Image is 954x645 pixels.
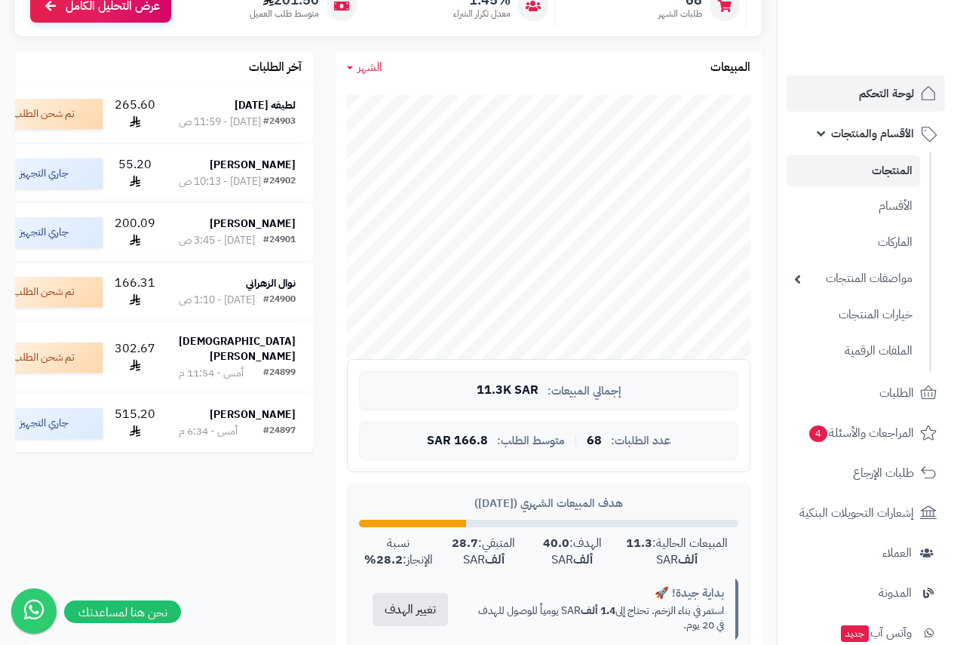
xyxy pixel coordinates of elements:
[179,333,296,364] strong: [DEMOGRAPHIC_DATA][PERSON_NAME]
[210,407,296,422] strong: [PERSON_NAME]
[359,535,438,570] div: نسبة الإنجاز:
[179,293,255,308] div: [DATE] - 1:10 ص
[787,495,945,531] a: إشعارات التحويلات البنكية
[357,58,382,76] span: الشهر
[109,144,161,203] td: 55.20
[263,366,296,381] div: #24899
[787,455,945,491] a: طلبات الإرجاع
[109,84,161,143] td: 265.60
[787,335,920,367] a: الملفات الرقمية
[497,435,565,447] span: متوسط الطلب:
[809,425,827,442] span: 4
[879,382,914,404] span: الطلبات
[235,97,296,113] strong: لطيفه [DATE]
[263,293,296,308] div: #24900
[359,496,738,511] div: هدف المبيعات الشهري ([DATE])
[109,322,161,393] td: 302.67
[109,394,161,453] td: 515.20
[859,83,914,104] span: لوحة التحكم
[473,585,724,601] div: بداية جيدة! 🚀
[263,233,296,248] div: #24901
[587,435,602,448] span: 68
[427,435,488,448] span: 166.8 SAR
[787,299,920,331] a: خيارات المنتجات
[879,582,912,604] span: المدونة
[452,534,505,570] strong: 28.7 ألف
[574,435,578,447] span: |
[477,384,538,398] span: 11.3K SAR
[808,422,914,444] span: المراجعات والأسئلة
[179,366,244,381] div: أمس - 11:54 م
[851,41,940,72] img: logo-2.png
[787,226,920,259] a: الماركات
[831,123,914,144] span: الأقسام والمنتجات
[529,535,615,570] div: الهدف: SAR
[179,233,255,248] div: [DATE] - 3:45 ص
[263,424,296,439] div: #24897
[615,535,738,570] div: المبيعات الحالية: SAR
[611,435,670,447] span: عدد الطلبات:
[787,155,920,186] a: المنتجات
[453,8,511,20] span: معدل تكرار الشراء
[263,174,296,189] div: #24902
[543,534,594,570] strong: 40.0 ألف
[263,115,296,130] div: #24903
[246,275,296,291] strong: نوال الزهراني
[210,157,296,173] strong: [PERSON_NAME]
[882,542,912,564] span: العملاء
[109,263,161,321] td: 166.31
[473,604,724,633] p: استمر في بناء الزخم. تحتاج إلى SAR يومياً للوصول للهدف في 20 يوم.
[841,625,869,642] span: جديد
[787,190,920,223] a: الأقسام
[249,61,302,75] h3: آخر الطلبات
[581,603,615,619] strong: 1.4 ألف
[364,551,403,569] strong: 28.2%
[347,59,382,76] a: الشهر
[548,385,621,398] span: إجمالي المبيعات:
[853,462,914,484] span: طلبات الإرجاع
[787,75,945,112] a: لوحة التحكم
[179,174,261,189] div: [DATE] - 10:13 ص
[787,263,920,295] a: مواصفات المنتجات
[799,502,914,524] span: إشعارات التحويلات البنكية
[250,8,319,20] span: متوسط طلب العميل
[658,8,702,20] span: طلبات الشهر
[787,575,945,611] a: المدونة
[787,415,945,451] a: المراجعات والأسئلة4
[710,61,750,75] h3: المبيعات
[179,424,238,439] div: أمس - 6:34 م
[626,534,698,570] strong: 11.3 ألف
[787,535,945,571] a: العملاء
[109,203,161,262] td: 200.09
[179,115,261,130] div: [DATE] - 11:59 ص
[438,535,529,570] div: المتبقي: SAR
[210,216,296,232] strong: [PERSON_NAME]
[787,375,945,411] a: الطلبات
[373,593,448,626] button: تغيير الهدف
[839,622,912,643] span: وآتس آب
